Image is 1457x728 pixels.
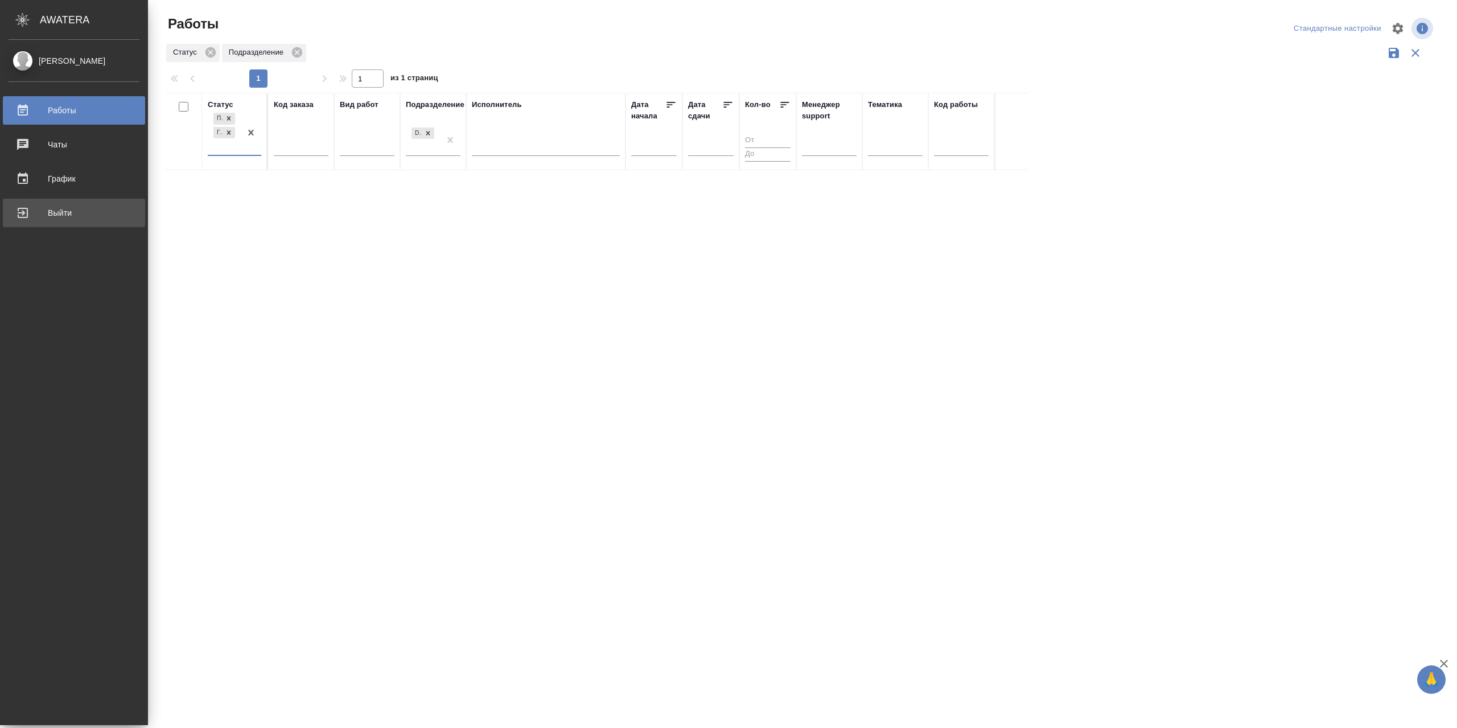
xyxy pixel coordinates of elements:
[40,9,148,31] div: AWATERA
[934,99,978,110] div: Код работы
[213,127,223,139] div: Готов к работе
[9,136,139,153] div: Чаты
[1422,668,1441,692] span: 🙏
[745,147,791,162] input: До
[166,44,220,62] div: Статус
[9,204,139,221] div: Выйти
[3,130,145,159] a: Чаты
[1405,42,1426,64] button: Сбросить фильтры
[631,99,665,122] div: Дата начала
[745,99,771,110] div: Кол-во
[3,164,145,193] a: График
[411,127,422,139] div: DTPlight
[410,126,435,141] div: DTPlight
[212,126,236,140] div: Подбор, Готов к работе
[1417,665,1446,694] button: 🙏
[472,99,522,110] div: Исполнитель
[688,99,722,122] div: Дата сдачи
[868,99,902,110] div: Тематика
[3,199,145,227] a: Выйти
[208,99,233,110] div: Статус
[3,96,145,125] a: Работы
[1411,18,1435,39] span: Посмотреть информацию
[1291,20,1384,38] div: split button
[9,102,139,119] div: Работы
[745,133,791,147] input: От
[274,99,314,110] div: Код заказа
[165,15,219,33] span: Работы
[1384,15,1411,42] span: Настроить таблицу
[222,44,306,62] div: Подразделение
[229,47,287,58] p: Подразделение
[802,99,857,122] div: Менеджер support
[173,47,201,58] p: Статус
[340,99,378,110] div: Вид работ
[1383,42,1405,64] button: Сохранить фильтры
[9,55,139,67] div: [PERSON_NAME]
[9,170,139,187] div: График
[390,71,438,88] span: из 1 страниц
[213,113,223,125] div: Подбор
[212,112,236,126] div: Подбор, Готов к работе
[406,99,464,110] div: Подразделение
